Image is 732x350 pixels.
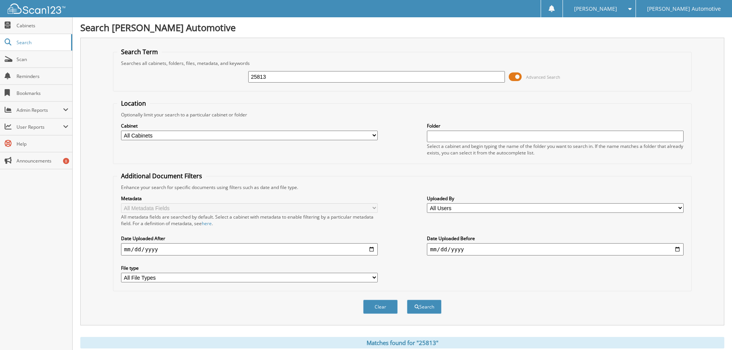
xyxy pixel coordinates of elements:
[121,243,378,255] input: start
[121,123,378,129] label: Cabinet
[574,7,617,11] span: [PERSON_NAME]
[202,220,212,227] a: here
[63,158,69,164] div: 8
[117,48,162,56] legend: Search Term
[17,56,68,63] span: Scan
[427,143,684,156] div: Select a cabinet and begin typing the name of the folder you want to search in. If the name match...
[526,74,560,80] span: Advanced Search
[647,7,721,11] span: [PERSON_NAME] Automotive
[80,21,724,34] h1: Search [PERSON_NAME] Automotive
[427,235,684,242] label: Date Uploaded Before
[17,22,68,29] span: Cabinets
[121,214,378,227] div: All metadata fields are searched by default. Select a cabinet with metadata to enable filtering b...
[121,265,378,271] label: File type
[363,300,398,314] button: Clear
[117,60,687,66] div: Searches all cabinets, folders, files, metadata, and keywords
[17,124,63,130] span: User Reports
[17,73,68,80] span: Reminders
[427,123,684,129] label: Folder
[427,195,684,202] label: Uploaded By
[17,141,68,147] span: Help
[121,195,378,202] label: Metadata
[407,300,442,314] button: Search
[427,243,684,255] input: end
[17,90,68,96] span: Bookmarks
[117,111,687,118] div: Optionally limit your search to a particular cabinet or folder
[80,337,724,348] div: Matches found for "25813"
[17,107,63,113] span: Admin Reports
[117,184,687,191] div: Enhance your search for specific documents using filters such as date and file type.
[117,99,150,108] legend: Location
[117,172,206,180] legend: Additional Document Filters
[121,235,378,242] label: Date Uploaded After
[8,3,65,14] img: scan123-logo-white.svg
[17,158,68,164] span: Announcements
[17,39,67,46] span: Search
